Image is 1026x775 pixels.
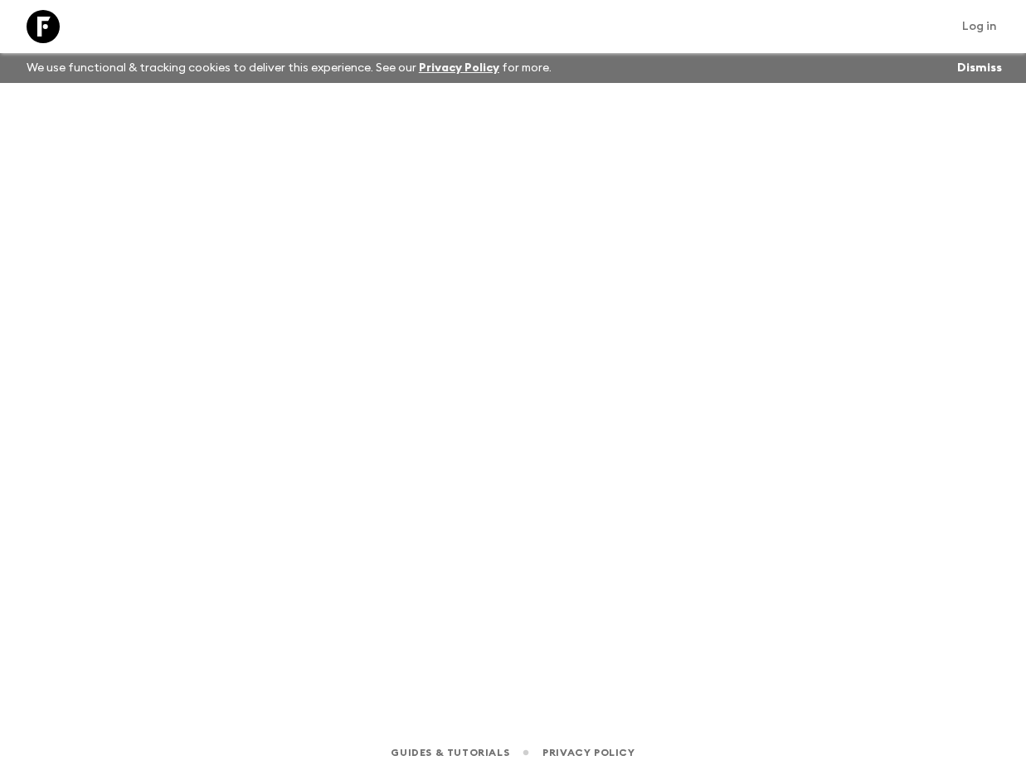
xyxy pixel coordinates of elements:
a: Log in [953,15,1006,38]
button: Dismiss [953,56,1006,80]
p: We use functional & tracking cookies to deliver this experience. See our for more. [20,53,558,83]
a: Privacy Policy [542,743,635,762]
a: Privacy Policy [419,62,499,74]
a: Guides & Tutorials [391,743,509,762]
